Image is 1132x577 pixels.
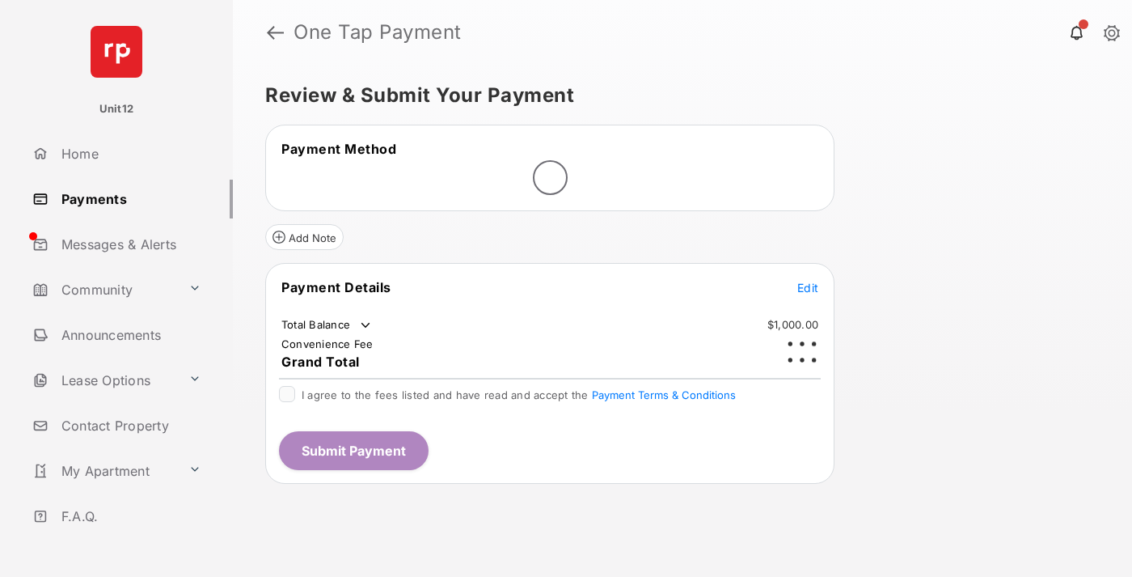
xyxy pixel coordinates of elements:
[26,225,233,264] a: Messages & Alerts
[99,101,134,117] p: Unit12
[91,26,142,78] img: svg+xml;base64,PHN2ZyB4bWxucz0iaHR0cDovL3d3dy53My5vcmcvMjAwMC9zdmciIHdpZHRoPSI2NCIgaGVpZ2h0PSI2NC...
[26,180,233,218] a: Payments
[26,361,182,400] a: Lease Options
[265,224,344,250] button: Add Note
[26,497,233,536] a: F.A.Q.
[281,337,374,351] td: Convenience Fee
[26,406,233,445] a: Contact Property
[265,86,1087,105] h5: Review & Submit Your Payment
[294,23,462,42] strong: One Tap Payment
[26,316,233,354] a: Announcements
[592,388,736,401] button: I agree to the fees listed and have read and accept the
[797,281,818,295] span: Edit
[281,141,396,157] span: Payment Method
[281,317,374,333] td: Total Balance
[26,452,182,490] a: My Apartment
[26,270,182,309] a: Community
[302,388,736,401] span: I agree to the fees listed and have read and accept the
[281,354,360,370] span: Grand Total
[279,431,429,470] button: Submit Payment
[767,317,819,332] td: $1,000.00
[26,134,233,173] a: Home
[281,279,391,295] span: Payment Details
[797,279,818,295] button: Edit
